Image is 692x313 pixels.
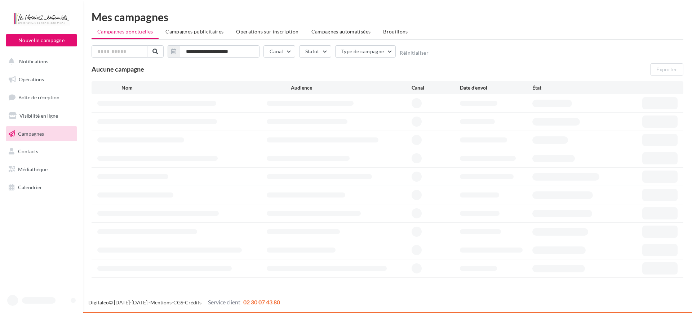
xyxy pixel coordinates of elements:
[532,84,605,91] div: État
[19,58,48,64] span: Notifications
[18,130,44,136] span: Campagnes
[4,90,79,105] a: Boîte de réception
[4,144,79,159] a: Contacts
[291,84,412,91] div: Audience
[4,126,79,141] a: Campagnes
[311,28,371,35] span: Campagnes automatisées
[400,50,429,56] button: Réinitialiser
[4,54,76,69] button: Notifications
[18,148,38,154] span: Contacts
[18,184,42,190] span: Calendrier
[4,108,79,123] a: Visibilité en ligne
[335,45,396,58] button: Type de campagne
[263,45,295,58] button: Canal
[4,162,79,177] a: Médiathèque
[18,94,59,100] span: Boîte de réception
[383,28,408,35] span: Brouillons
[236,28,298,35] span: Operations sur inscription
[4,72,79,87] a: Opérations
[243,299,280,305] span: 02 30 07 43 80
[412,84,460,91] div: Canal
[4,180,79,195] a: Calendrier
[88,299,280,305] span: © [DATE]-[DATE] - - -
[19,113,58,119] span: Visibilité en ligne
[18,166,48,172] span: Médiathèque
[208,299,240,305] span: Service client
[92,65,144,73] span: Aucune campagne
[88,299,109,305] a: Digitaleo
[6,34,77,46] button: Nouvelle campagne
[19,76,44,82] span: Opérations
[185,299,201,305] a: Crédits
[650,63,683,76] button: Exporter
[121,84,291,91] div: Nom
[299,45,331,58] button: Statut
[173,299,183,305] a: CGS
[460,84,532,91] div: Date d'envoi
[150,299,172,305] a: Mentions
[165,28,223,35] span: Campagnes publicitaires
[92,12,683,22] div: Mes campagnes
